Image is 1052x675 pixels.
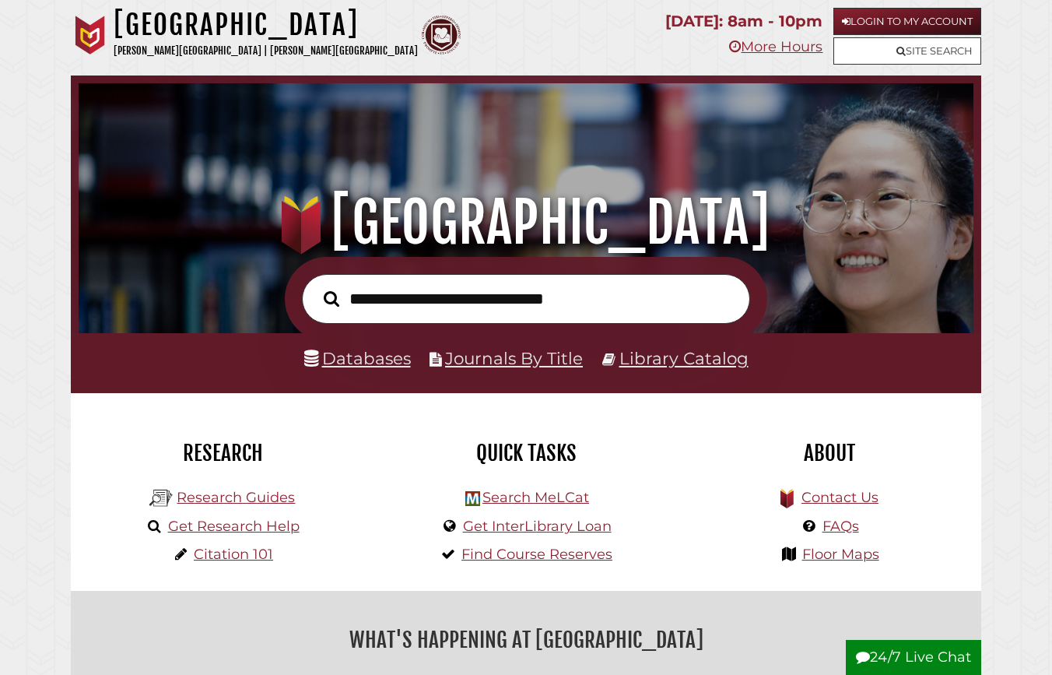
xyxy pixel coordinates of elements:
p: [DATE]: 8am - 10pm [665,8,822,35]
img: Hekman Library Logo [149,487,173,510]
a: Site Search [833,37,981,65]
a: Get Research Help [168,518,300,535]
a: Floor Maps [802,546,879,563]
h2: About [689,440,970,466]
p: [PERSON_NAME][GEOGRAPHIC_DATA] | [PERSON_NAME][GEOGRAPHIC_DATA] [114,42,418,60]
img: Calvin Theological Seminary [422,16,461,54]
h2: Research [82,440,363,466]
a: Login to My Account [833,8,981,35]
img: Hekman Library Logo [465,491,480,506]
a: More Hours [729,38,822,55]
h1: [GEOGRAPHIC_DATA] [114,8,418,42]
h1: [GEOGRAPHIC_DATA] [94,188,957,257]
a: Library Catalog [619,348,749,368]
a: FAQs [822,518,859,535]
button: Search [316,287,347,311]
a: Journals By Title [445,348,583,368]
a: Get InterLibrary Loan [463,518,612,535]
h2: What's Happening at [GEOGRAPHIC_DATA] [82,622,970,658]
h2: Quick Tasks [386,440,666,466]
a: Databases [304,348,411,368]
a: Find Course Reserves [461,546,612,563]
a: Citation 101 [194,546,273,563]
a: Search MeLCat [482,489,589,506]
a: Research Guides [177,489,295,506]
img: Calvin University [71,16,110,54]
a: Contact Us [801,489,878,506]
i: Search [324,290,339,308]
